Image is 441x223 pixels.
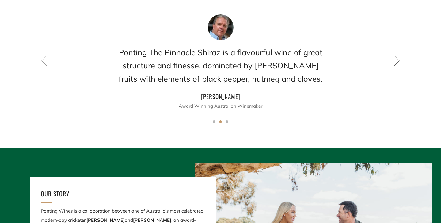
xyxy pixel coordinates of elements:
[219,120,222,123] button: 2
[86,217,125,223] strong: [PERSON_NAME]
[116,102,325,111] p: Award Winning Australian Winemaker
[41,188,205,199] h3: OUR STORY
[133,217,171,223] strong: [PERSON_NAME]
[116,46,325,86] h2: Ponting The Pinnacle Shiraz is a flavourful wine of great structure and finesse, dominated by [PE...
[226,120,228,123] button: 3
[116,91,325,102] h4: [PERSON_NAME]
[213,120,215,123] button: 1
